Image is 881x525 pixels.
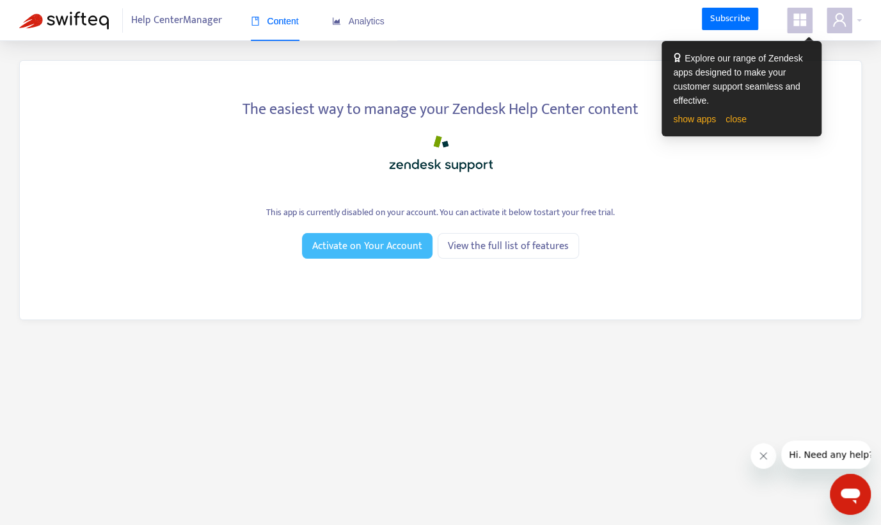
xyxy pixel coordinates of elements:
[830,474,871,515] iframe: メッセージングウィンドウを開くボタン
[251,16,299,26] span: Content
[332,16,385,26] span: Analytics
[750,443,776,469] iframe: メッセージを閉じる
[131,8,222,33] span: Help Center Manager
[448,238,569,254] span: View the full list of features
[377,131,505,177] img: zendesk_support_logo.png
[302,233,433,259] button: Activate on Your Account
[792,12,807,28] span: appstore
[832,12,847,28] span: user
[673,114,716,124] a: show apps
[781,440,871,469] iframe: 会社からのメッセージ
[19,12,109,29] img: Swifteq
[726,114,747,124] a: close
[438,233,579,259] a: View the full list of features
[39,206,842,219] div: This app is currently disabled on your account. You can activate it below to start your free trial .
[332,17,341,26] span: area-chart
[312,238,422,254] span: Activate on Your Account
[39,93,842,121] div: The easiest way to manage your Zendesk Help Center content
[702,8,758,31] a: Subscribe
[8,9,92,19] span: Hi. Need any help?
[673,51,810,108] div: Explore our range of Zendesk apps designed to make your customer support seamless and effective.
[251,17,260,26] span: book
